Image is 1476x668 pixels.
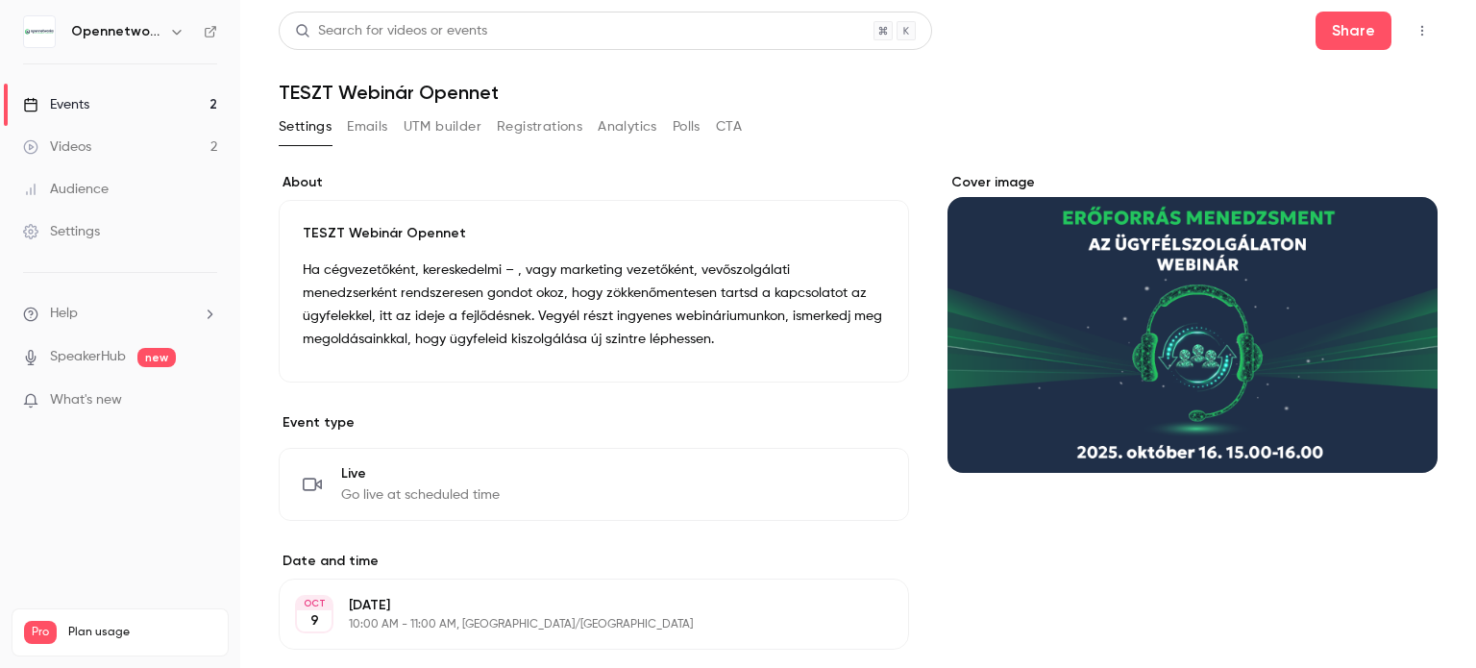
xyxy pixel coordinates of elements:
iframe: Noticeable Trigger [194,392,217,409]
div: Settings [23,222,100,241]
p: 9 [310,611,319,631]
button: Settings [279,111,332,142]
img: Opennetworks Kft. [24,16,55,47]
button: Polls [673,111,701,142]
button: Share [1316,12,1391,50]
p: Event type [279,413,909,433]
button: Emails [347,111,387,142]
div: Search for videos or events [295,21,487,41]
label: Date and time [279,552,909,571]
button: CTA [716,111,742,142]
li: help-dropdown-opener [23,304,217,324]
span: Pro [24,621,57,644]
span: Plan usage [68,625,216,640]
div: Videos [23,137,91,157]
button: Registrations [497,111,582,142]
div: Audience [23,180,109,199]
span: Go live at scheduled time [341,485,500,505]
label: About [279,173,909,192]
p: Ha cégvezetőként, kereskedelmi – , vagy marketing vezetőként, vevőszolgálati menedzserként rendsz... [303,259,885,351]
span: new [137,348,176,367]
button: UTM builder [404,111,481,142]
span: Help [50,304,78,324]
p: [DATE] [349,596,807,615]
h6: Opennetworks Kft. [71,22,161,41]
div: OCT [297,597,332,610]
p: TESZT Webinár Opennet [303,224,885,243]
button: Analytics [598,111,657,142]
section: Cover image [947,173,1438,473]
span: Live [341,464,500,483]
div: Events [23,95,89,114]
span: What's new [50,390,122,410]
h1: TESZT Webinár Opennet [279,81,1438,104]
p: 10:00 AM - 11:00 AM, [GEOGRAPHIC_DATA]/[GEOGRAPHIC_DATA] [349,617,807,632]
label: Cover image [947,173,1438,192]
a: SpeakerHub [50,347,126,367]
